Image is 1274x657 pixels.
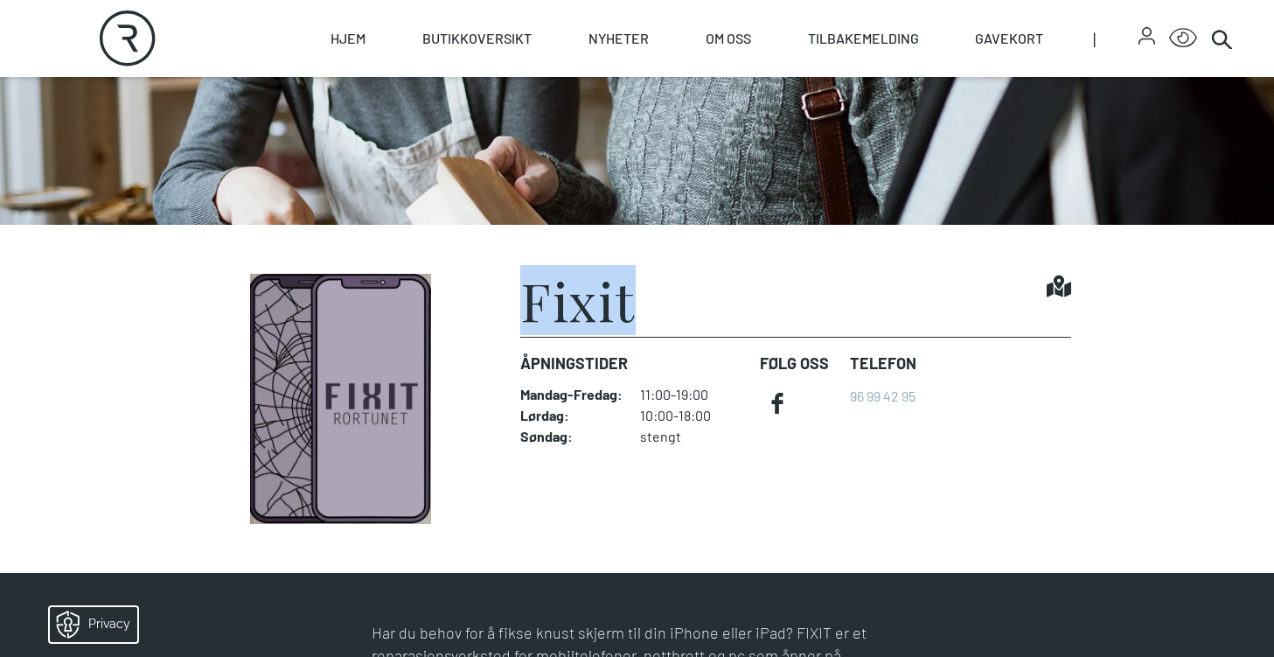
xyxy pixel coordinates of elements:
dd: 11:00-19:00 [640,386,746,403]
dt: Telefon [850,352,916,375]
h1: Fixit [520,274,636,326]
dt: Mandag - Fredag : [520,386,623,403]
button: Open Accessibility Menu [1169,24,1197,52]
dd: stengt [640,428,746,445]
iframe: Manage Preferences [17,601,160,648]
dd: 10:00-18:00 [640,407,746,424]
dt: FØLG OSS [760,352,836,375]
a: facebook [760,386,795,421]
div: © Mappedin [1216,325,1259,334]
dt: Lørdag : [520,407,623,424]
details: Attribution [1212,322,1274,335]
dt: Søndag : [520,428,623,445]
dt: Åpningstider [520,352,746,375]
a: 96 99 42 95 [850,388,915,404]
